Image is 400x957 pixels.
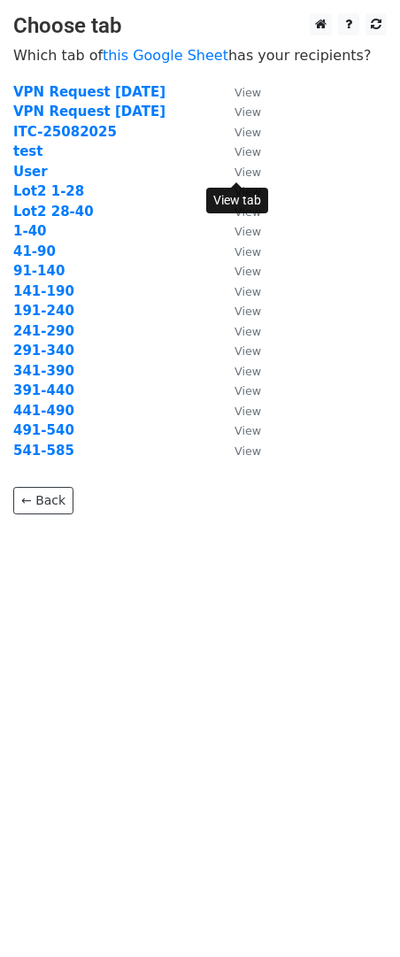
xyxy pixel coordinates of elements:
div: View tab [206,188,268,213]
a: View [217,223,261,239]
a: 1-40 [13,223,47,239]
a: Lot2 1-28 [13,183,84,199]
small: View [235,86,261,99]
a: View [217,303,261,319]
a: View [217,382,261,398]
small: View [235,285,261,298]
small: View [235,384,261,397]
a: View [217,204,261,220]
a: View [217,84,261,100]
a: 441-490 [13,403,74,419]
a: View [217,263,261,279]
small: View [235,344,261,358]
small: View [235,166,261,179]
a: 241-290 [13,323,74,339]
small: View [235,105,261,119]
a: View [217,323,261,339]
a: 41-90 [13,243,56,259]
a: ITC-25082025 [13,124,117,140]
a: View [217,283,261,299]
a: this Google Sheet [103,47,228,64]
h3: Choose tab [13,13,387,39]
a: 191-240 [13,303,74,319]
a: View [217,363,261,379]
a: View [217,403,261,419]
a: View [217,164,261,180]
a: View [217,422,261,438]
a: 491-540 [13,422,74,438]
a: View [217,243,261,259]
a: 541-585 [13,443,74,459]
small: View [235,444,261,458]
small: View [235,365,261,378]
a: View [217,104,261,120]
small: View [235,325,261,338]
a: 91-140 [13,263,65,279]
a: View [217,143,261,159]
small: View [235,126,261,139]
a: 141-190 [13,283,74,299]
small: View [235,265,261,278]
p: Which tab of has your recipients? [13,46,387,65]
small: View [235,225,261,238]
small: View [235,424,261,437]
a: View [217,343,261,359]
a: test [13,143,42,159]
a: 341-390 [13,363,74,379]
a: VPN Request [DATE] [13,84,165,100]
a: View [217,443,261,459]
small: View [235,245,261,259]
a: Lot2 28-40 [13,204,94,220]
small: View [235,405,261,418]
a: ← Back [13,487,73,514]
small: View [235,305,261,318]
a: View [217,124,261,140]
a: 291-340 [13,343,74,359]
a: 391-440 [13,382,74,398]
a: User [13,164,48,180]
small: View [235,145,261,158]
a: VPN Request [DATE] [13,104,165,120]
